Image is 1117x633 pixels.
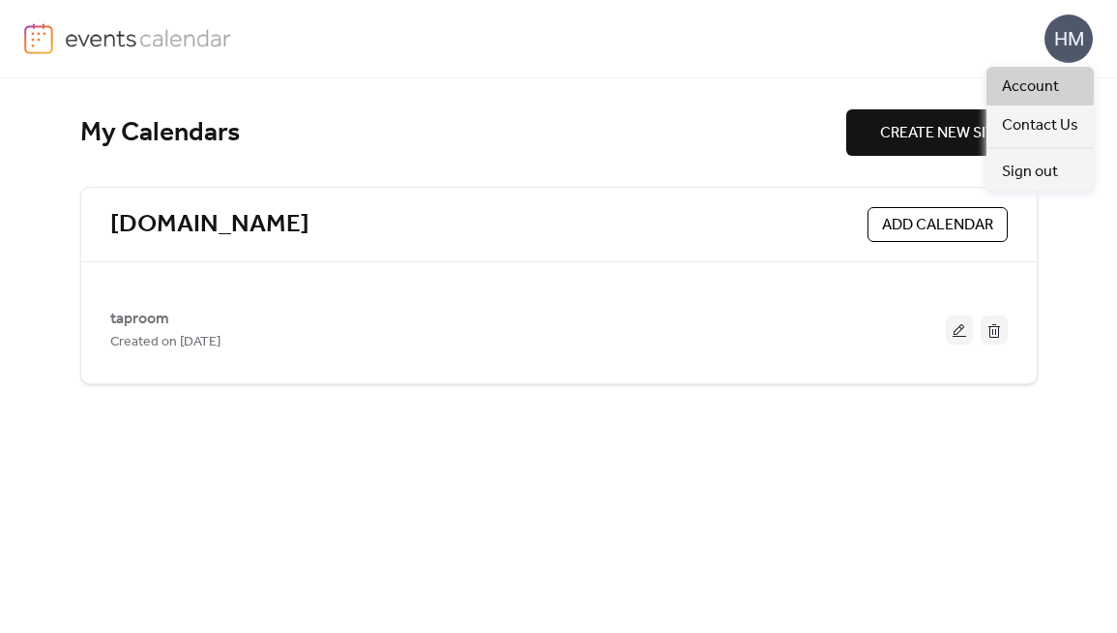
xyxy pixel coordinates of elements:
[65,23,232,52] img: logo-type
[110,314,169,324] a: taproom
[986,67,1094,105] a: Account
[24,23,53,54] img: logo
[986,105,1094,144] a: Contact Us
[1002,114,1078,137] span: Contact Us
[80,116,846,150] div: My Calendars
[1002,75,1059,99] span: Account
[110,308,169,331] span: taproom
[882,214,993,237] span: ADD CALENDAR
[1002,161,1058,184] span: Sign out
[110,209,309,241] a: [DOMAIN_NAME]
[867,207,1008,242] button: ADD CALENDAR
[1044,15,1093,63] div: HM
[110,331,220,354] span: Created on [DATE]
[846,109,1038,156] button: CREATE NEW SITE
[880,122,1004,145] span: CREATE NEW SITE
